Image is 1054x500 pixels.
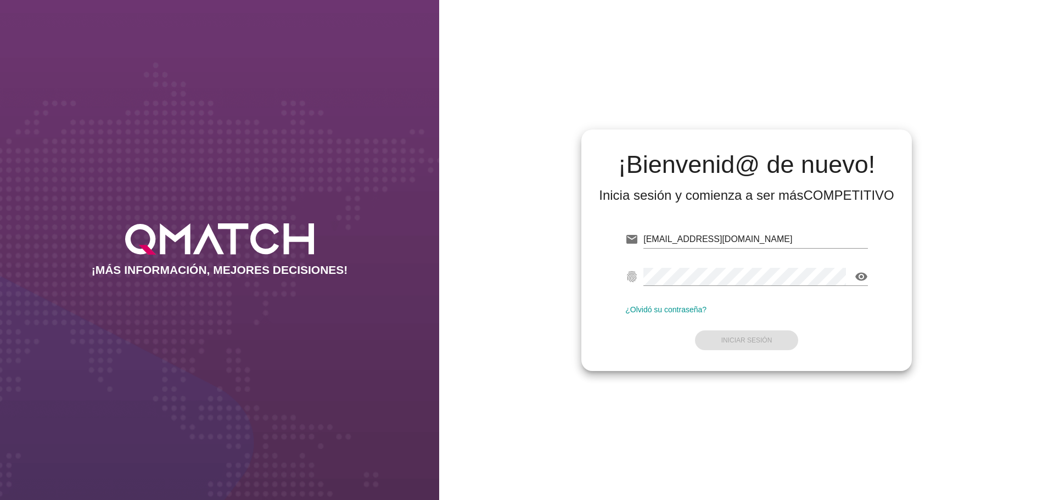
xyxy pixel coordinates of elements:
input: E-mail [643,231,868,248]
div: Inicia sesión y comienza a ser más [599,187,894,204]
a: ¿Olvidó su contraseña? [625,305,707,314]
i: fingerprint [625,270,638,283]
i: email [625,233,638,246]
i: visibility [855,270,868,283]
strong: COMPETITIVO [803,188,894,203]
h2: ¡MÁS INFORMACIÓN, MEJORES DECISIONES! [92,263,348,277]
h2: ¡Bienvenid@ de nuevo! [599,151,894,178]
